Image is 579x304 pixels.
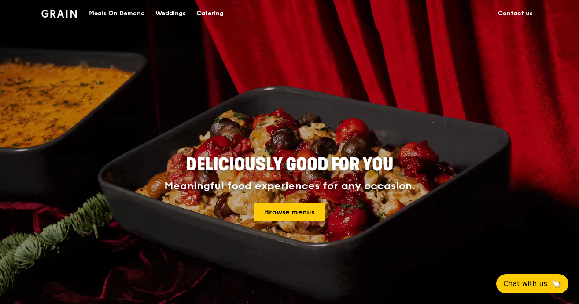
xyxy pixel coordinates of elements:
[89,0,145,27] div: Meals On Demand
[196,0,224,27] div: Catering
[150,0,191,27] a: Weddings
[131,180,448,192] div: Meaningful food experiences for any occasion.
[551,279,561,289] span: 🦙
[191,0,229,27] a: Catering
[493,0,538,27] a: Contact us
[503,279,547,289] span: Chat with us
[186,154,393,175] span: Deliciously good for you
[496,274,568,293] button: Chat with us🦙
[254,203,325,221] a: Browse menus
[41,10,77,18] img: Grain
[155,0,186,27] div: Weddings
